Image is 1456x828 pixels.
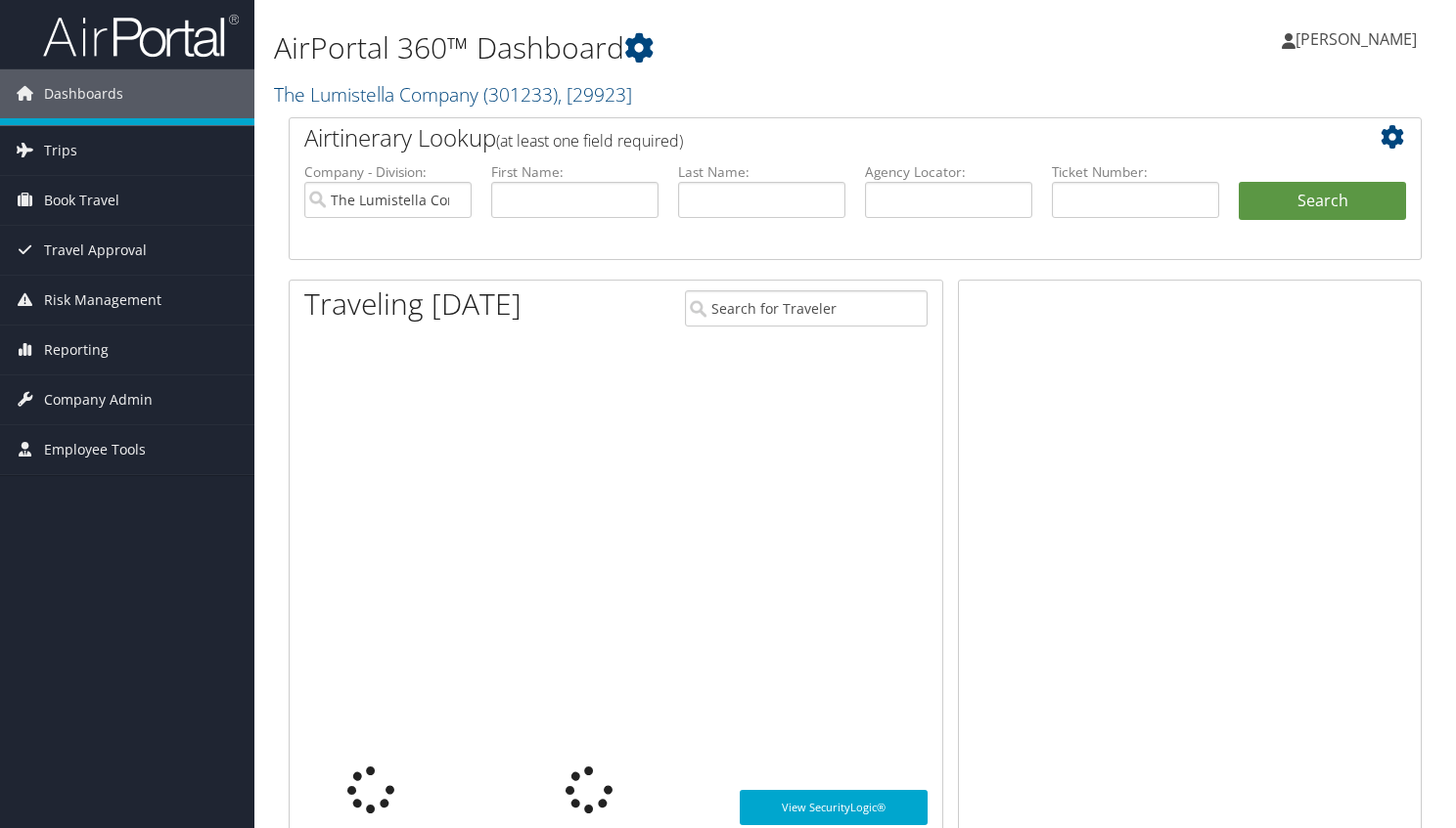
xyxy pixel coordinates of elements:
span: Reporting [44,326,109,374]
h2: Airtinerary Lookup [304,121,1312,154]
img: airportal-logo.png [43,13,239,59]
span: Risk Management [44,276,161,325]
label: First Name: [491,162,659,182]
button: Search [1239,182,1406,221]
a: The Lumistella Company [274,81,632,108]
span: ( 301233 ) [483,81,558,108]
h1: Traveling [DATE] [304,283,522,325]
span: Book Travel [44,176,119,225]
label: Last Name: [678,162,845,182]
span: [PERSON_NAME] [1296,28,1417,50]
a: View SecurityLogic® [740,790,928,825]
span: Employee Tools [44,425,146,474]
label: Ticket Number: [1052,162,1219,182]
a: [PERSON_NAME] [1282,10,1436,68]
label: Company - Division: [304,162,472,182]
span: (at least one field required) [496,130,683,152]
span: Trips [44,126,77,175]
label: Agency Locator: [865,162,1032,182]
input: Search for Traveler [685,290,928,327]
span: , [ 29923 ] [558,81,632,108]
span: Dashboards [44,69,123,118]
span: Travel Approval [44,226,147,275]
span: Company Admin [44,375,153,424]
h1: AirPortal 360™ Dashboard [274,27,1049,68]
